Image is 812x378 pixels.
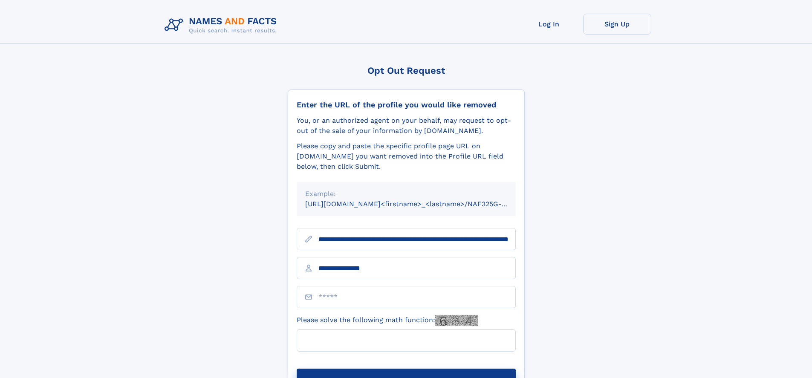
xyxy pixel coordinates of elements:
img: Logo Names and Facts [161,14,284,37]
a: Log In [515,14,583,35]
small: [URL][DOMAIN_NAME]<firstname>_<lastname>/NAF325G-xxxxxxxx [305,200,532,208]
div: Please copy and paste the specific profile page URL on [DOMAIN_NAME] you want removed into the Pr... [297,141,516,172]
div: You, or an authorized agent on your behalf, may request to opt-out of the sale of your informatio... [297,115,516,136]
label: Please solve the following math function: [297,315,478,326]
a: Sign Up [583,14,651,35]
div: Enter the URL of the profile you would like removed [297,100,516,110]
div: Opt Out Request [288,65,525,76]
div: Example: [305,189,507,199]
